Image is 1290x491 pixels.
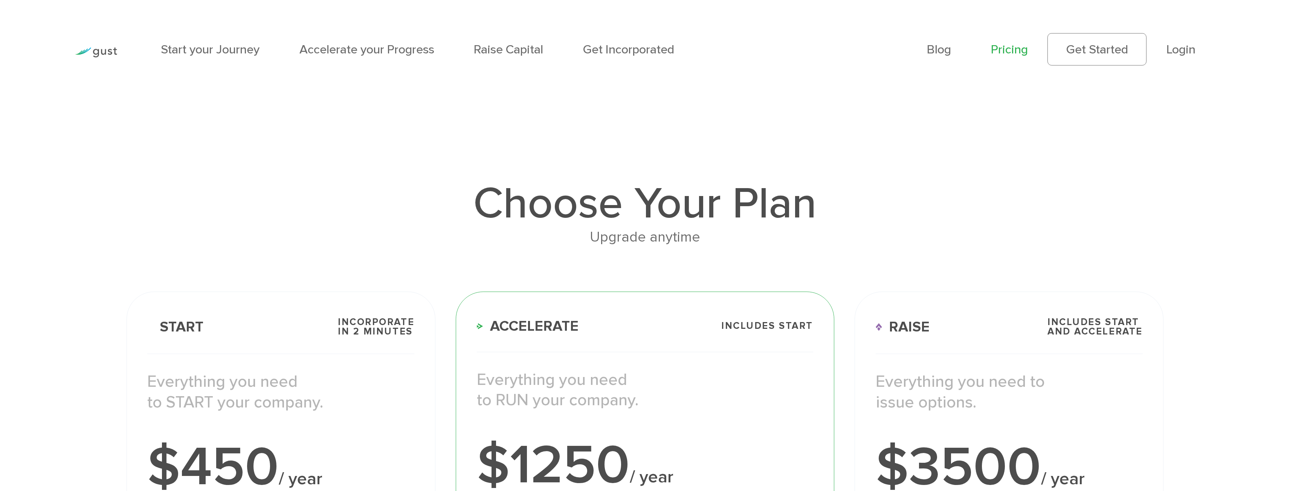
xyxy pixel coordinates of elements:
span: Incorporate in 2 Minutes [338,318,414,337]
span: / year [630,467,673,487]
span: Raise [876,320,930,334]
p: Everything you need to RUN your company. [477,369,813,410]
img: Raise Icon [876,323,882,331]
a: Blog [927,42,951,57]
a: Login [1166,42,1195,57]
span: Start [147,320,203,334]
a: Accelerate your Progress [299,42,434,57]
a: Get Incorporated [583,42,674,57]
span: Accelerate [477,319,579,333]
a: Raise Capital [474,42,543,57]
a: Pricing [991,42,1028,57]
img: Accelerate Icon [477,323,483,329]
span: / year [1041,469,1085,489]
span: Includes START [721,321,813,331]
span: / year [279,469,322,489]
span: Includes START and ACCELERATE [1047,318,1143,337]
a: Start your Journey [161,42,260,57]
img: Gust Logo [75,47,117,58]
p: Everything you need to START your company. [147,371,414,412]
a: Get Started [1047,33,1146,65]
div: Upgrade anytime [127,225,1164,248]
h1: Choose Your Plan [127,182,1164,226]
p: Everything you need to issue options. [876,371,1143,412]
